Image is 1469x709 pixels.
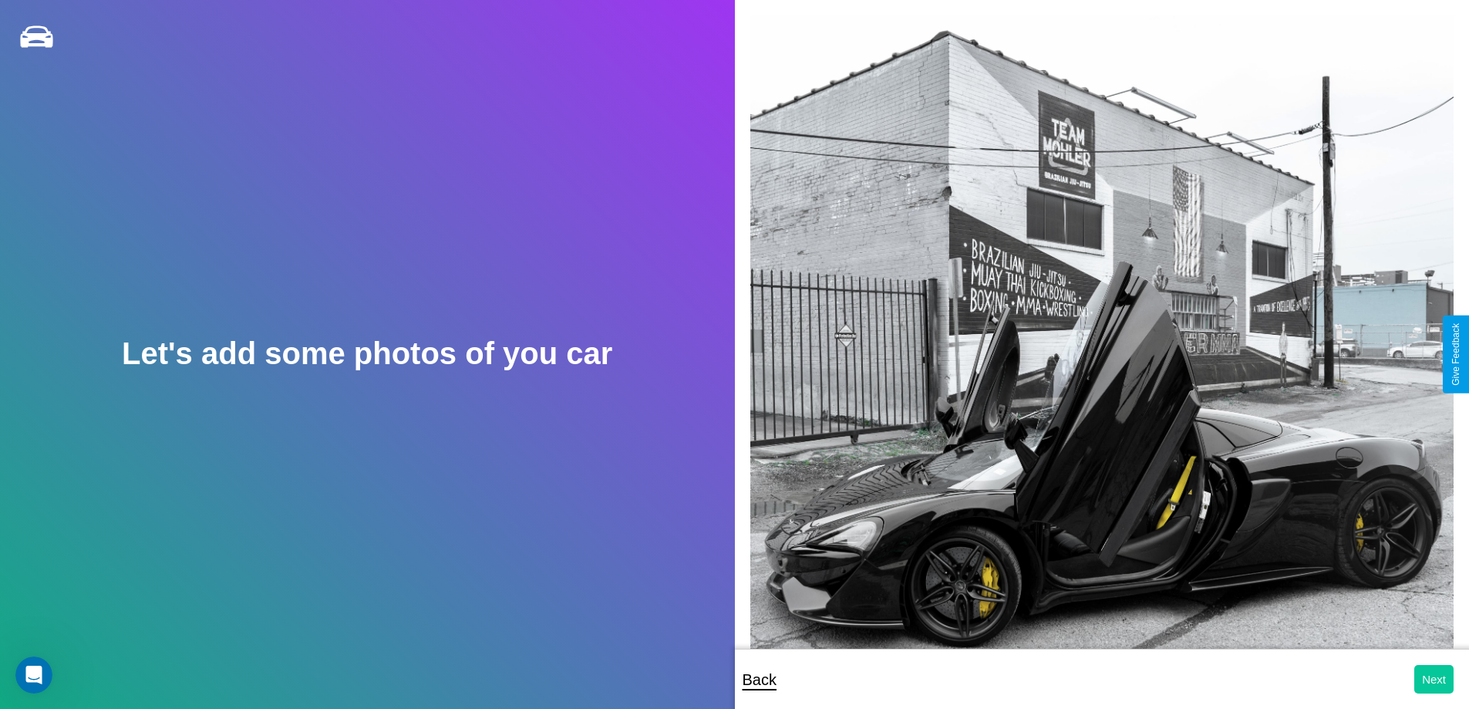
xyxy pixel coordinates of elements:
[122,336,612,371] h2: Let's add some photos of you car
[15,657,52,694] iframe: Intercom live chat
[1414,665,1454,694] button: Next
[743,666,777,694] p: Back
[1450,323,1461,386] div: Give Feedback
[750,15,1454,677] img: posted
